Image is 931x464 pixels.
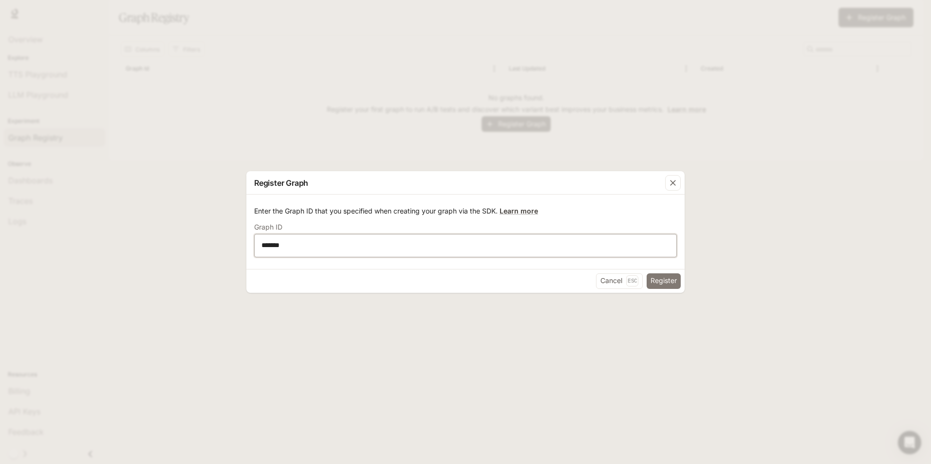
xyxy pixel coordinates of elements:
[254,224,282,231] p: Graph ID
[596,273,643,289] button: CancelEsc
[500,207,538,215] a: Learn more
[626,275,638,286] p: Esc
[254,177,308,189] p: Register Graph
[647,273,681,289] button: Register
[254,206,677,216] p: Enter the Graph ID that you specified when creating your graph via the SDK.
